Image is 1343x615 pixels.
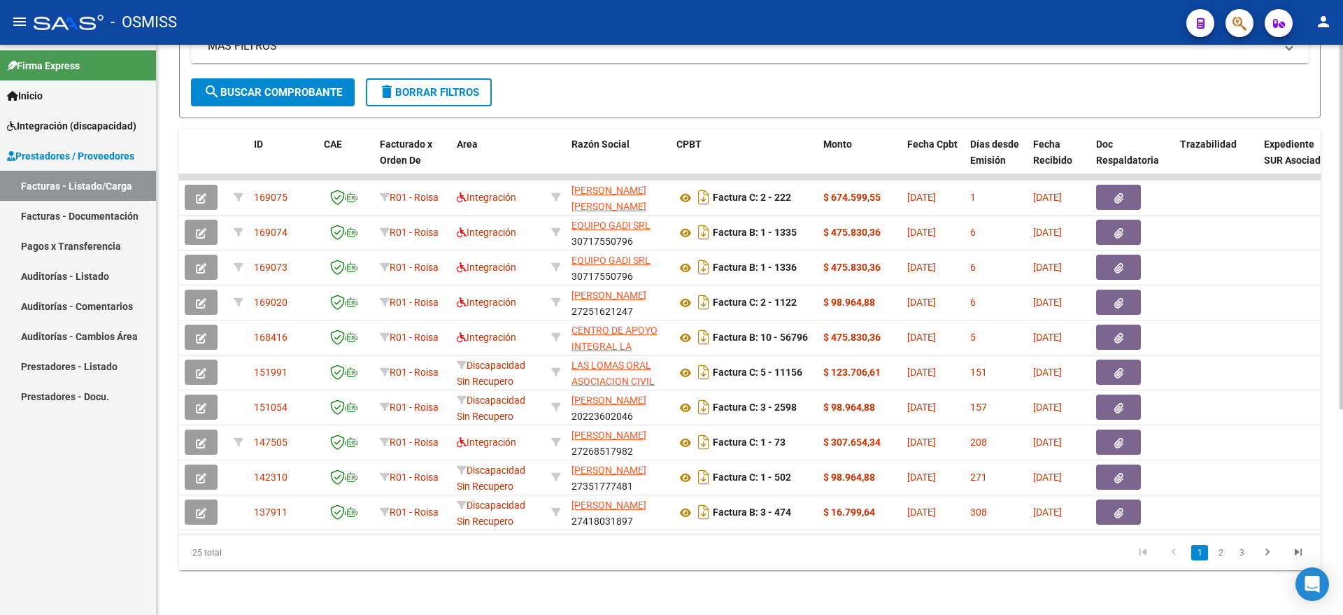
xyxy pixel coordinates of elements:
strong: Factura C: 2 - 1122 [713,297,797,309]
span: CAE [324,139,342,150]
span: Días desde Emisión [970,139,1019,166]
span: 1 [970,192,976,203]
span: [PERSON_NAME] [571,500,646,511]
span: 169073 [254,262,287,273]
datatable-header-cell: Fecha Recibido [1028,129,1090,191]
mat-icon: search [204,83,220,100]
span: 6 [970,262,976,273]
span: 6 [970,227,976,238]
span: 5 [970,332,976,343]
span: 271 [970,472,987,483]
mat-icon: menu [11,13,28,30]
div: 30716231107 [571,323,665,352]
strong: Factura C: 2 - 222 [713,192,791,204]
li: page 1 [1189,541,1210,565]
span: [PERSON_NAME] [PERSON_NAME] [571,185,646,212]
span: Borrar Filtros [378,86,479,99]
div: 27268517982 [571,427,665,457]
span: R01 - Roisa [390,192,439,203]
span: R01 - Roisa [390,402,439,413]
span: R01 - Roisa [390,437,439,448]
span: [DATE] [907,402,936,413]
span: Discapacidad Sin Recupero [457,465,525,492]
span: R01 - Roisa [390,507,439,518]
li: page 2 [1210,541,1231,565]
div: 27251621247 [571,288,665,317]
span: EQUIPO GADI SRL [571,255,651,266]
a: go to previous page [1160,545,1187,560]
span: Buscar Comprobante [204,86,342,99]
span: Monto [823,139,852,150]
span: 168416 [254,332,287,343]
a: 3 [1233,545,1250,560]
span: [DATE] [1033,297,1062,308]
span: R01 - Roisa [390,472,439,483]
i: Descargar documento [695,186,713,208]
i: Descargar documento [695,221,713,243]
span: [DATE] [1033,472,1062,483]
a: go to next page [1254,545,1281,560]
span: 169074 [254,227,287,238]
span: Fecha Cpbt [907,139,958,150]
span: R01 - Roisa [390,262,439,273]
span: Integración [457,437,516,448]
span: [PERSON_NAME] [571,290,646,301]
strong: $ 475.830,36 [823,332,881,343]
strong: Factura B: 3 - 474 [713,507,791,518]
span: [DATE] [907,472,936,483]
span: [DATE] [907,262,936,273]
datatable-header-cell: Razón Social [566,129,671,191]
span: [DATE] [1033,227,1062,238]
span: [DATE] [907,437,936,448]
a: 1 [1191,545,1208,560]
span: 308 [970,507,987,518]
span: Expediente SUR Asociado [1264,139,1326,166]
span: Fecha Recibido [1033,139,1072,166]
li: page 3 [1231,541,1252,565]
span: 137911 [254,507,287,518]
i: Descargar documento [695,396,713,418]
span: R01 - Roisa [390,332,439,343]
span: Discapacidad Sin Recupero [457,500,525,527]
span: 142310 [254,472,287,483]
i: Descargar documento [695,466,713,488]
a: go to first page [1130,545,1156,560]
span: Integración [457,332,516,343]
strong: $ 307.654,34 [823,437,881,448]
strong: Factura C: 3 - 2598 [713,402,797,413]
strong: Factura C: 1 - 73 [713,437,786,448]
span: Prestadores / Proveedores [7,148,134,164]
span: Integración [457,297,516,308]
mat-panel-title: MAS FILTROS [208,38,1275,54]
div: 30717550796 [571,253,665,282]
strong: Factura C: 1 - 502 [713,472,791,483]
datatable-header-cell: ID [248,129,318,191]
span: Facturado x Orden De [380,139,432,166]
span: 208 [970,437,987,448]
button: Borrar Filtros [366,78,492,106]
span: [DATE] [907,297,936,308]
div: 27351777481 [571,462,665,492]
strong: $ 16.799,64 [823,507,875,518]
span: Doc Respaldatoria [1096,139,1159,166]
span: [DATE] [1033,402,1062,413]
span: 151054 [254,402,287,413]
span: [DATE] [1033,367,1062,378]
datatable-header-cell: Area [451,129,546,191]
i: Descargar documento [695,326,713,348]
span: Area [457,139,478,150]
span: R01 - Roisa [390,227,439,238]
datatable-header-cell: Trazabilidad [1174,129,1258,191]
span: [PERSON_NAME] [571,395,646,406]
span: [DATE] [907,367,936,378]
strong: $ 123.706,61 [823,367,881,378]
div: 30644404575 [571,358,665,387]
span: Integración [457,262,516,273]
datatable-header-cell: Monto [818,129,902,191]
span: - OSMISS [111,7,177,38]
datatable-header-cell: Fecha Cpbt [902,129,965,191]
span: Integración (discapacidad) [7,118,136,134]
strong: $ 475.830,36 [823,227,881,238]
span: 169075 [254,192,287,203]
span: [DATE] [1033,192,1062,203]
